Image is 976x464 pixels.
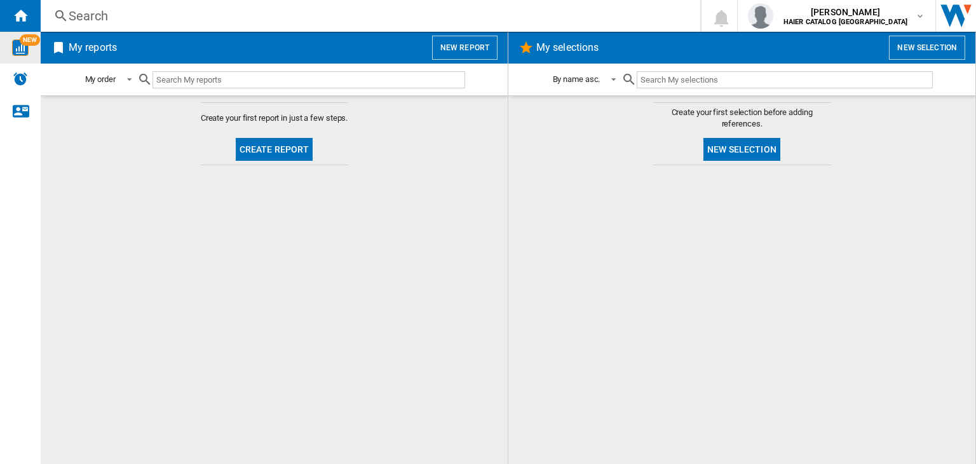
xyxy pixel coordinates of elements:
[201,113,348,124] span: Create your first report in just a few steps.
[12,39,29,56] img: wise-card.svg
[432,36,498,60] button: New report
[889,36,965,60] button: New selection
[703,138,780,161] button: New selection
[13,71,28,86] img: alerts-logo.svg
[69,7,667,25] div: Search
[85,74,116,84] div: My order
[66,36,119,60] h2: My reports
[553,74,600,84] div: By name asc.
[748,3,773,29] img: profile.jpg
[236,138,313,161] button: Create report
[653,107,831,130] span: Create your first selection before adding references.
[783,18,907,26] b: HAIER CATALOG [GEOGRAPHIC_DATA]
[20,34,40,46] span: NEW
[534,36,601,60] h2: My selections
[152,71,465,88] input: Search My reports
[637,71,932,88] input: Search My selections
[783,6,907,18] span: [PERSON_NAME]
